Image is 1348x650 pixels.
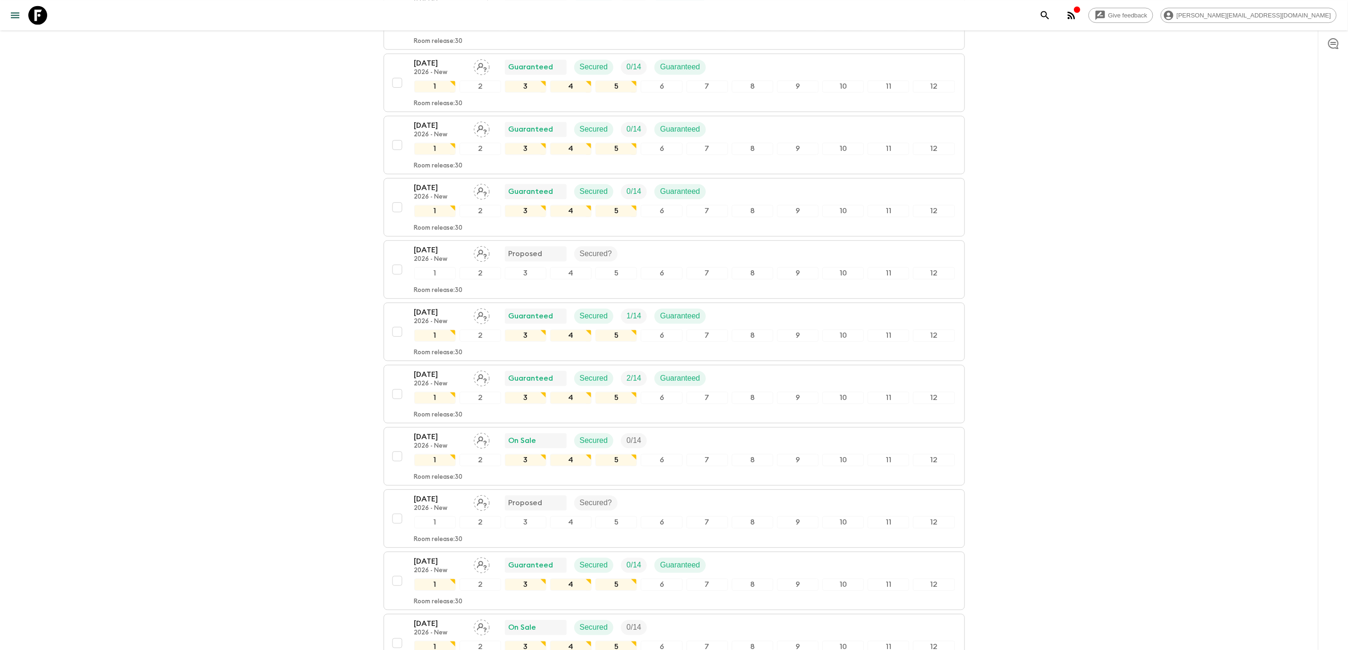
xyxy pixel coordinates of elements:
[595,516,637,528] div: 5
[777,205,819,217] div: 9
[414,578,456,591] div: 1
[777,516,819,528] div: 9
[474,622,490,630] span: Assign pack leader
[414,142,456,155] div: 1
[913,392,954,404] div: 12
[868,516,909,528] div: 11
[550,267,592,279] div: 4
[595,329,637,342] div: 5
[777,80,819,92] div: 9
[580,373,608,384] p: Secured
[913,142,954,155] div: 12
[384,427,965,485] button: [DATE]2026 - NewAssign pack leaderOn SaleSecuredTrip Fill123456789101112Room release:30
[474,186,490,194] span: Assign pack leader
[580,124,608,135] p: Secured
[550,578,592,591] div: 4
[414,205,456,217] div: 1
[384,240,965,299] button: [DATE]2026 - NewAssign pack leaderProposedSecured?123456789101112Room release:30
[868,267,909,279] div: 11
[460,267,501,279] div: 2
[414,618,466,629] p: [DATE]
[550,329,592,342] div: 4
[414,287,463,294] p: Room release: 30
[414,244,466,256] p: [DATE]
[732,516,773,528] div: 8
[574,433,614,448] div: Secured
[621,184,647,199] div: Trip Fill
[627,435,641,446] p: 0 / 14
[621,620,647,635] div: Trip Fill
[550,392,592,404] div: 4
[550,142,592,155] div: 4
[474,498,490,505] span: Assign pack leader
[687,392,728,404] div: 7
[414,598,463,606] p: Room release: 30
[641,267,682,279] div: 6
[822,80,864,92] div: 10
[414,505,466,512] p: 2026 - New
[687,454,728,466] div: 7
[1172,12,1336,19] span: [PERSON_NAME][EMAIL_ADDRESS][DOMAIN_NAME]
[687,80,728,92] div: 7
[550,80,592,92] div: 4
[595,578,637,591] div: 5
[687,267,728,279] div: 7
[822,454,864,466] div: 10
[509,248,543,259] p: Proposed
[460,578,501,591] div: 2
[913,516,954,528] div: 12
[414,493,466,505] p: [DATE]
[868,329,909,342] div: 11
[732,80,773,92] div: 8
[580,61,608,73] p: Secured
[732,454,773,466] div: 8
[1036,6,1055,25] button: search adventures
[641,80,682,92] div: 6
[580,248,612,259] p: Secured?
[384,365,965,423] button: [DATE]2026 - NewAssign pack leaderGuaranteedSecuredTrip FillGuaranteed123456789101112Room release:30
[1103,12,1153,19] span: Give feedback
[627,186,641,197] p: 0 / 14
[505,205,546,217] div: 3
[660,373,700,384] p: Guaranteed
[460,454,501,466] div: 2
[414,369,466,380] p: [DATE]
[822,516,864,528] div: 10
[732,142,773,155] div: 8
[641,392,682,404] div: 6
[414,454,456,466] div: 1
[384,551,965,610] button: [DATE]2026 - NewAssign pack leaderGuaranteedSecuredTrip FillGuaranteed123456789101112Room release:30
[509,435,536,446] p: On Sale
[384,116,965,174] button: [DATE]2026 - NewAssign pack leaderGuaranteedSecuredTrip FillGuaranteed123456789101112Room release:30
[414,182,466,193] p: [DATE]
[595,392,637,404] div: 5
[414,329,456,342] div: 1
[509,559,553,571] p: Guaranteed
[414,411,463,419] p: Room release: 30
[550,454,592,466] div: 4
[505,516,546,528] div: 3
[822,392,864,404] div: 10
[505,578,546,591] div: 3
[687,578,728,591] div: 7
[580,310,608,322] p: Secured
[474,311,490,318] span: Assign pack leader
[505,142,546,155] div: 3
[414,392,456,404] div: 1
[777,142,819,155] div: 9
[574,184,614,199] div: Secured
[505,329,546,342] div: 3
[414,69,466,76] p: 2026 - New
[621,59,647,75] div: Trip Fill
[687,142,728,155] div: 7
[868,205,909,217] div: 11
[660,310,700,322] p: Guaranteed
[913,80,954,92] div: 12
[913,267,954,279] div: 12
[913,454,954,466] div: 12
[509,186,553,197] p: Guaranteed
[574,371,614,386] div: Secured
[822,205,864,217] div: 10
[414,629,466,637] p: 2026 - New
[580,186,608,197] p: Secured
